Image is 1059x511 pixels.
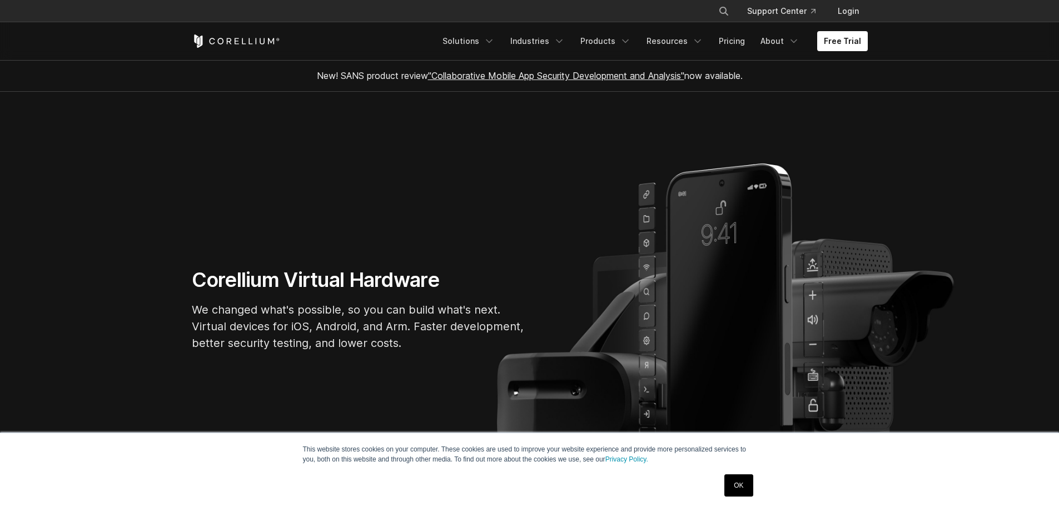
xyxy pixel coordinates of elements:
a: "Collaborative Mobile App Security Development and Analysis" [428,70,684,81]
a: About [754,31,806,51]
p: We changed what's possible, so you can build what's next. Virtual devices for iOS, Android, and A... [192,301,525,351]
a: Corellium Home [192,34,280,48]
a: Support Center [738,1,824,21]
p: This website stores cookies on your computer. These cookies are used to improve your website expe... [303,444,757,464]
a: Solutions [436,31,501,51]
a: Free Trial [817,31,868,51]
div: Navigation Menu [705,1,868,21]
a: OK [724,474,753,497]
h1: Corellium Virtual Hardware [192,267,525,292]
a: Products [574,31,638,51]
a: Resources [640,31,710,51]
div: Navigation Menu [436,31,868,51]
a: Privacy Policy. [605,455,648,463]
span: New! SANS product review now available. [317,70,743,81]
a: Login [829,1,868,21]
button: Search [714,1,734,21]
a: Pricing [712,31,752,51]
a: Industries [504,31,571,51]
